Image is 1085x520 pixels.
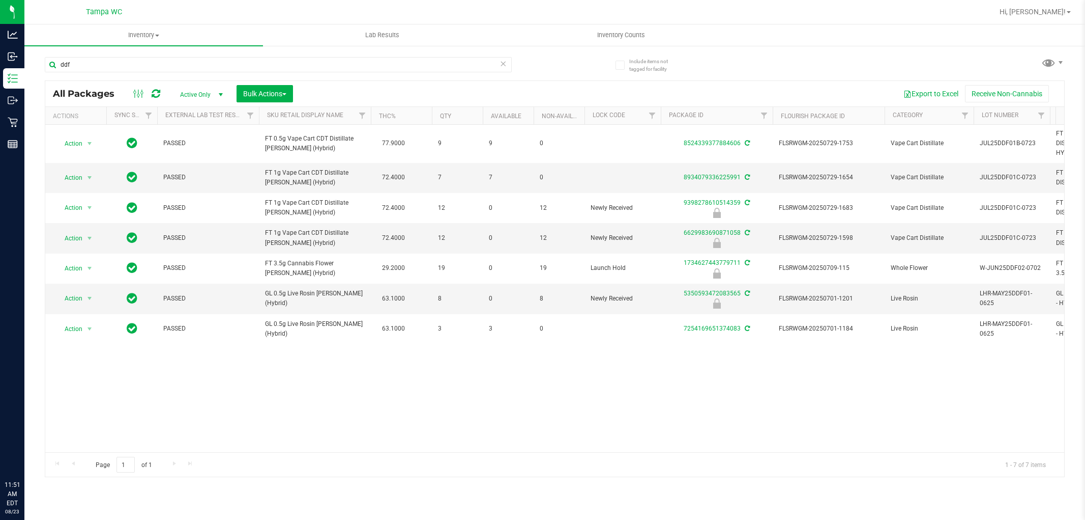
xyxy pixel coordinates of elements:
[489,263,527,273] span: 0
[502,24,740,46] a: Inventory Counts
[265,168,365,187] span: FT 1g Vape Cart CDT Distillate [PERSON_NAME] (Hybrid)
[891,173,967,182] span: Vape Cart Distillate
[127,291,137,306] span: In Sync
[438,233,477,243] span: 12
[489,324,527,334] span: 3
[743,229,750,236] span: Sync from Compliance System
[265,134,365,153] span: FT 0.5g Vape Cart CDT Distillate [PERSON_NAME] (Hybrid)
[980,139,1044,148] span: JUL25DDF01B-0723
[489,139,527,148] span: 9
[237,85,293,102] button: Bulk Actions
[891,294,967,304] span: Live Rosin
[8,95,18,105] inline-svg: Outbound
[591,203,655,213] span: Newly Received
[265,289,365,308] span: GL 0.5g Live Rosin [PERSON_NAME] (Hybrid)
[500,57,507,70] span: Clear
[684,325,741,332] a: 7254169651374083
[489,294,527,304] span: 0
[53,113,102,120] div: Actions
[45,57,512,72] input: Search Package ID, Item Name, SKU, Lot or Part Number...
[165,112,245,119] a: External Lab Test Result
[491,113,521,120] a: Available
[997,457,1054,472] span: 1 - 7 of 7 items
[83,291,96,306] span: select
[781,113,845,120] a: Flourish Package ID
[957,107,974,124] a: Filter
[540,173,578,182] span: 0
[242,107,259,124] a: Filter
[593,112,625,119] a: Lock Code
[965,85,1049,102] button: Receive Non-Cannabis
[83,136,96,151] span: select
[684,174,741,181] a: 8934079336225991
[55,201,83,215] span: Action
[893,112,923,119] a: Category
[265,198,365,217] span: FT 1g Vape Cart CDT Distillate [PERSON_NAME] (Hybrid)
[891,263,967,273] span: Whole Flower
[438,139,477,148] span: 9
[629,58,680,73] span: Include items not tagged for facility
[779,173,878,182] span: FLSRWGM-20250729-1654
[897,85,965,102] button: Export to Excel
[743,290,750,297] span: Sync from Compliance System
[779,139,878,148] span: FLSRWGM-20250729-1753
[83,171,96,185] span: select
[8,139,18,149] inline-svg: Reports
[684,259,741,266] a: 1734627443779711
[86,8,122,16] span: Tampa WC
[114,112,154,119] a: Sync Status
[540,139,578,148] span: 0
[891,233,967,243] span: Vape Cart Distillate
[669,112,703,119] a: Package ID
[980,173,1044,182] span: JUL25DDF01C-0723
[980,263,1044,273] span: W-JUN25DDF02-0702
[980,289,1044,308] span: LHR-MAY25DDF01-0625
[542,113,587,120] a: Non-Available
[377,291,410,306] span: 63.1000
[540,233,578,243] span: 12
[659,238,774,248] div: Newly Received
[55,291,83,306] span: Action
[163,294,253,304] span: PASSED
[127,261,137,275] span: In Sync
[55,322,83,336] span: Action
[591,263,655,273] span: Launch Hold
[891,203,967,213] span: Vape Cart Distillate
[163,173,253,182] span: PASSED
[1033,107,1050,124] a: Filter
[10,439,41,469] iframe: Resource center
[87,457,160,473] span: Page of 1
[489,233,527,243] span: 0
[779,263,878,273] span: FLSRWGM-20250709-115
[489,203,527,213] span: 0
[55,136,83,151] span: Action
[891,324,967,334] span: Live Rosin
[377,201,410,215] span: 72.4000
[779,294,878,304] span: FLSRWGM-20250701-1201
[8,117,18,127] inline-svg: Retail
[591,233,655,243] span: Newly Received
[489,173,527,182] span: 7
[377,231,410,245] span: 72.4000
[583,31,659,40] span: Inventory Counts
[127,201,137,215] span: In Sync
[659,298,774,309] div: Newly Received
[83,261,96,276] span: select
[540,324,578,334] span: 0
[24,31,263,40] span: Inventory
[659,208,774,218] div: Newly Received
[351,31,413,40] span: Lab Results
[127,136,137,150] span: In Sync
[163,263,253,273] span: PASSED
[659,268,774,279] div: Launch Hold
[438,203,477,213] span: 12
[163,203,253,213] span: PASSED
[779,233,878,243] span: FLSRWGM-20250729-1598
[438,263,477,273] span: 19
[127,321,137,336] span: In Sync
[265,319,365,339] span: GL 0.5g Live Rosin [PERSON_NAME] (Hybrid)
[127,170,137,184] span: In Sync
[591,294,655,304] span: Newly Received
[163,139,253,148] span: PASSED
[440,113,451,120] a: Qty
